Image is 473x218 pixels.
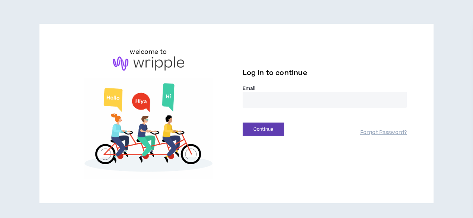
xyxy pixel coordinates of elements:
[243,85,407,92] label: Email
[130,48,167,56] h6: welcome to
[243,68,307,78] span: Log in to continue
[66,78,231,180] img: Welcome to Wripple
[360,129,407,136] a: Forgot Password?
[113,56,184,71] img: logo-brand.png
[243,123,284,136] button: Continue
